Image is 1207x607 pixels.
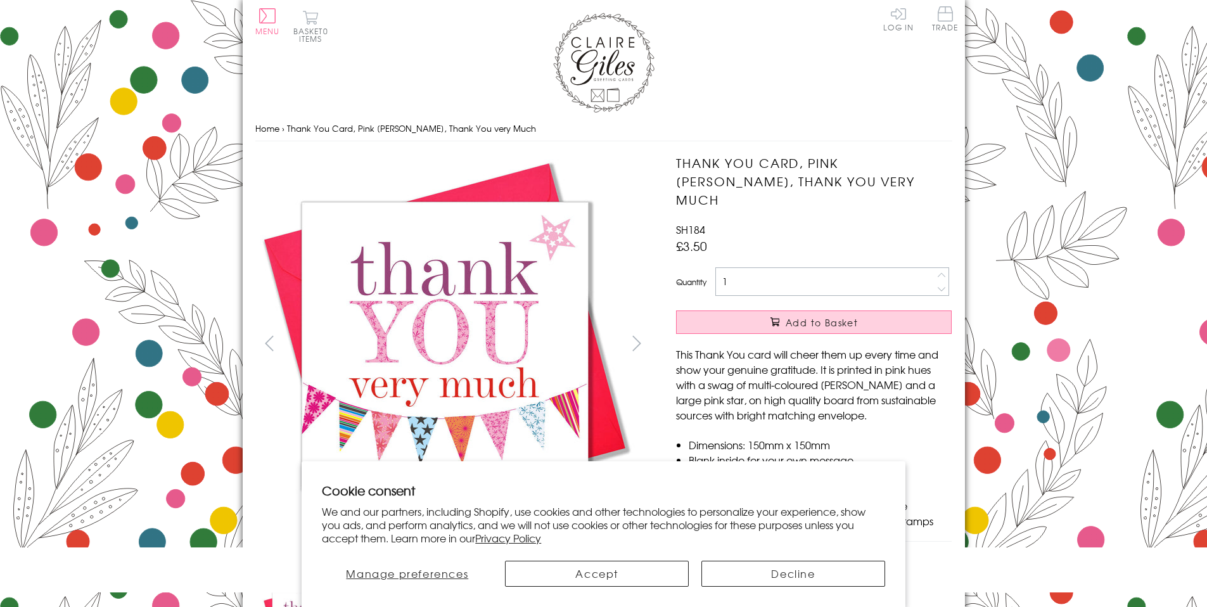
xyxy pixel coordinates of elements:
[689,452,952,468] li: Blank inside for your own message
[932,6,959,31] span: Trade
[786,316,858,329] span: Add to Basket
[553,13,655,113] img: Claire Giles Greetings Cards
[676,154,952,208] h1: Thank You Card, Pink [PERSON_NAME], Thank You very Much
[689,437,952,452] li: Dimensions: 150mm x 150mm
[322,482,885,499] h2: Cookie consent
[255,122,279,134] a: Home
[282,122,284,134] span: ›
[255,25,280,37] span: Menu
[287,122,536,134] span: Thank You Card, Pink [PERSON_NAME], Thank You very Much
[701,561,885,587] button: Decline
[322,505,885,544] p: We and our partners, including Shopify, use cookies and other technologies to personalize your ex...
[299,25,328,44] span: 0 items
[676,222,705,237] span: SH184
[505,561,689,587] button: Accept
[676,347,952,423] p: This Thank You card will cheer them up every time and show your genuine gratitude. It is printed ...
[255,154,635,534] img: Thank You Card, Pink Bunting, Thank You very Much
[255,8,280,35] button: Menu
[346,566,468,581] span: Manage preferences
[676,237,707,255] span: £3.50
[322,561,492,587] button: Manage preferences
[475,530,541,546] a: Privacy Policy
[932,6,959,34] a: Trade
[676,276,706,288] label: Quantity
[255,329,284,357] button: prev
[622,329,651,357] button: next
[255,116,952,142] nav: breadcrumbs
[293,10,328,42] button: Basket0 items
[883,6,914,31] a: Log In
[676,310,952,334] button: Add to Basket
[651,154,1031,534] img: Thank You Card, Pink Bunting, Thank You very Much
